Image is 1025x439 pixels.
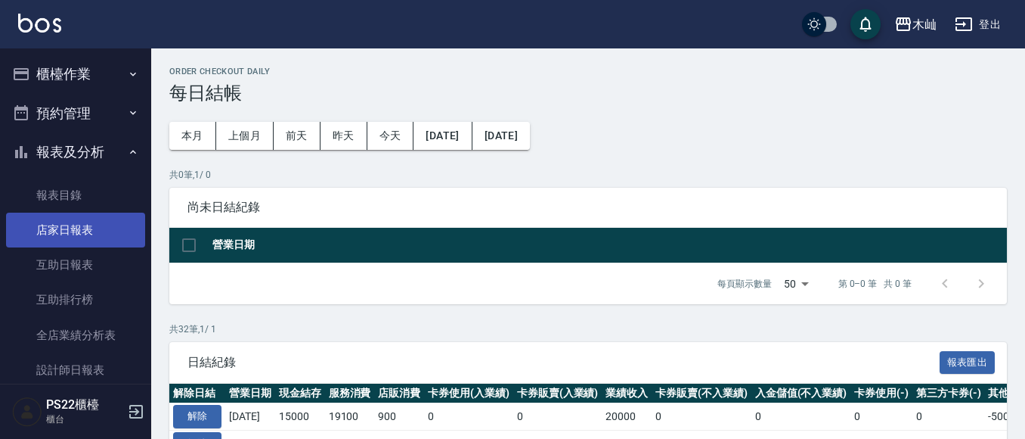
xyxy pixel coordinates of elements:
a: 全店業績分析表 [6,318,145,353]
button: 預約管理 [6,94,145,133]
a: 報表匯出 [940,354,996,369]
span: 尚未日結紀錄 [187,200,989,215]
div: 木屾 [912,15,937,34]
th: 卡券販賣(不入業績) [652,384,751,403]
span: 日結紀錄 [187,355,940,370]
th: 店販消費 [374,384,424,403]
button: 本月 [169,122,216,150]
th: 服務消費 [325,384,375,403]
td: 19100 [325,403,375,431]
button: 解除 [173,405,221,428]
a: 店家日報表 [6,213,145,248]
p: 每頁顯示數量 [717,277,772,291]
td: [DATE] [225,403,275,431]
button: 報表及分析 [6,132,145,172]
h2: Order checkout daily [169,67,1007,76]
th: 業績收入 [602,384,652,403]
img: Logo [18,14,61,33]
th: 營業日期 [225,384,275,403]
a: 設計師日報表 [6,353,145,388]
button: save [850,9,881,39]
button: 今天 [367,122,414,150]
td: 0 [850,403,912,431]
a: 互助排行榜 [6,282,145,317]
button: 櫃檯作業 [6,54,145,94]
h5: PS22櫃檯 [46,397,123,413]
button: 昨天 [321,122,367,150]
h3: 每日結帳 [169,83,1007,104]
th: 解除日結 [169,384,225,403]
th: 入金儲值(不入業績) [751,384,851,403]
button: 前天 [274,122,321,150]
td: 0 [513,403,602,431]
th: 現金結存 [275,384,325,403]
td: 900 [374,403,424,431]
button: [DATE] [472,122,530,150]
td: 15000 [275,403,325,431]
button: 報表匯出 [940,351,996,375]
th: 卡券使用(-) [850,384,912,403]
th: 卡券販賣(入業績) [513,384,602,403]
a: 互助日報表 [6,248,145,282]
p: 共 32 筆, 1 / 1 [169,322,1007,336]
td: 0 [912,403,985,431]
td: 0 [652,403,751,431]
th: 營業日期 [209,228,1007,263]
th: 卡券使用(入業績) [424,384,513,403]
img: Person [12,397,42,427]
td: 0 [751,403,851,431]
p: 櫃台 [46,413,123,426]
div: 50 [778,263,814,304]
button: 上個月 [216,122,274,150]
p: 第 0–0 筆 共 0 筆 [838,277,912,291]
td: 0 [424,403,513,431]
td: 20000 [602,403,652,431]
a: 報表目錄 [6,178,145,213]
button: 木屾 [888,9,943,40]
p: 共 0 筆, 1 / 0 [169,168,1007,182]
th: 第三方卡券(-) [912,384,985,403]
button: [DATE] [413,122,472,150]
button: 登出 [949,11,1007,39]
